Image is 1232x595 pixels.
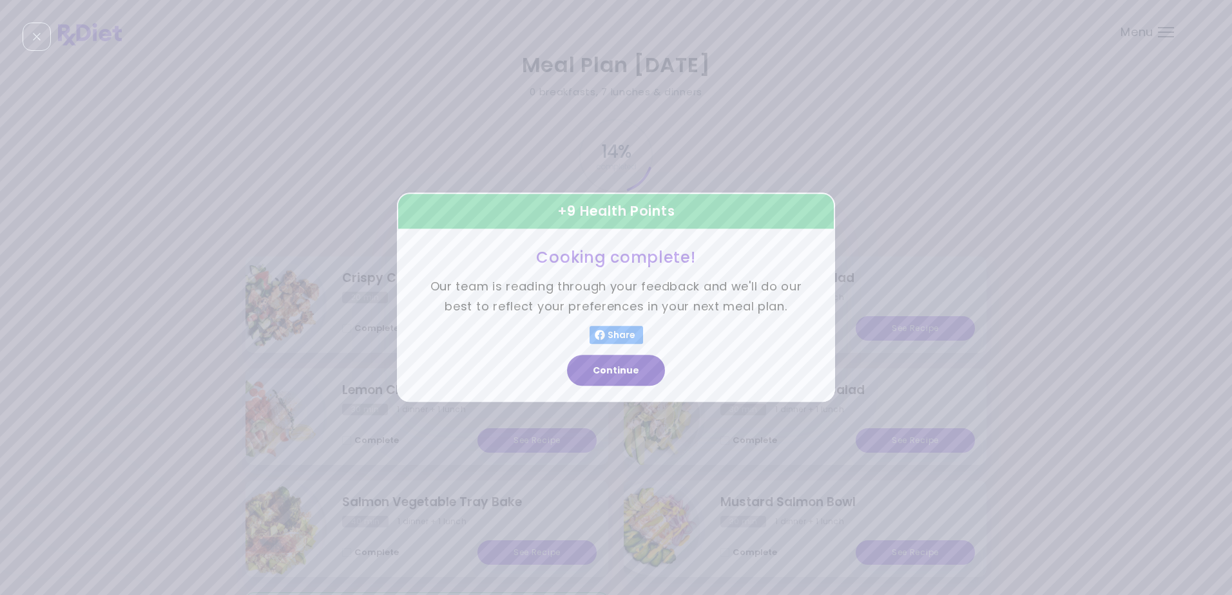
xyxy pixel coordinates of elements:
button: Continue [567,355,665,386]
button: Share [590,326,643,345]
p: Our team is reading through your feedback and we'll do our best to reflect your preferences in yo... [429,278,803,317]
div: Close [23,23,51,51]
div: + 9 Health Points [397,193,835,230]
h3: Cooking complete! [429,247,803,267]
span: Share [605,330,638,341]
